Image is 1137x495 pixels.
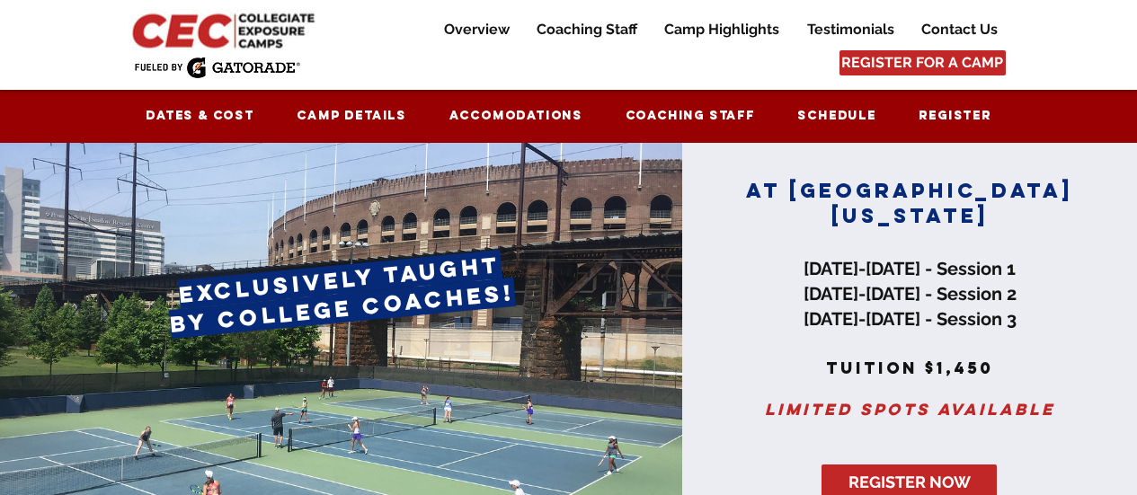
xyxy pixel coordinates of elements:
a: Register [902,99,1009,134]
p: Contact Us [912,19,1007,40]
a: Camp Details [280,99,424,134]
a: Contact Us [908,19,1010,40]
a: REGISTER FOR A CAMP [839,50,1006,75]
img: CEC Logo Primary_edited.jpg [129,9,323,50]
a: Coaching Staff [523,19,650,40]
a: Dates & Cost [129,99,272,134]
span: tuition $1,450 [826,358,993,378]
span: REGISTER NOW [848,471,971,493]
a: Coaching Staff [608,99,773,134]
a: Accomodations [431,99,600,134]
img: Fueled by Gatorade.png [134,57,300,78]
span: Schedule [797,108,875,123]
span: Camp Details [297,108,406,123]
a: Overview [431,19,522,40]
p: Camp Highlights [655,19,788,40]
a: Schedule [780,99,894,134]
span: AT [GEOGRAPHIC_DATA][US_STATE] [746,178,1073,228]
span: exclusively taught by college coaches! [168,250,515,339]
p: Overview [435,19,519,40]
p: Testimonials [798,19,903,40]
p: Coaching Staff [528,19,646,40]
nav: Site [129,99,1009,134]
a: Testimonials [794,19,907,40]
span: REGISTER FOR A CAMP [841,53,1003,73]
span: Coaching Staff [626,108,755,123]
span: Limited spots available [765,399,1055,420]
span: Register [919,108,990,123]
span: Dates & Cost [146,108,254,123]
a: Camp Highlights [651,19,793,40]
span: Accomodations [449,108,582,123]
nav: Site [416,19,1010,40]
span: [DATE]-[DATE] - Session 1 [DATE]-[DATE] - Session 2 [DATE]-[DATE] - Session 3 [804,258,1017,330]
